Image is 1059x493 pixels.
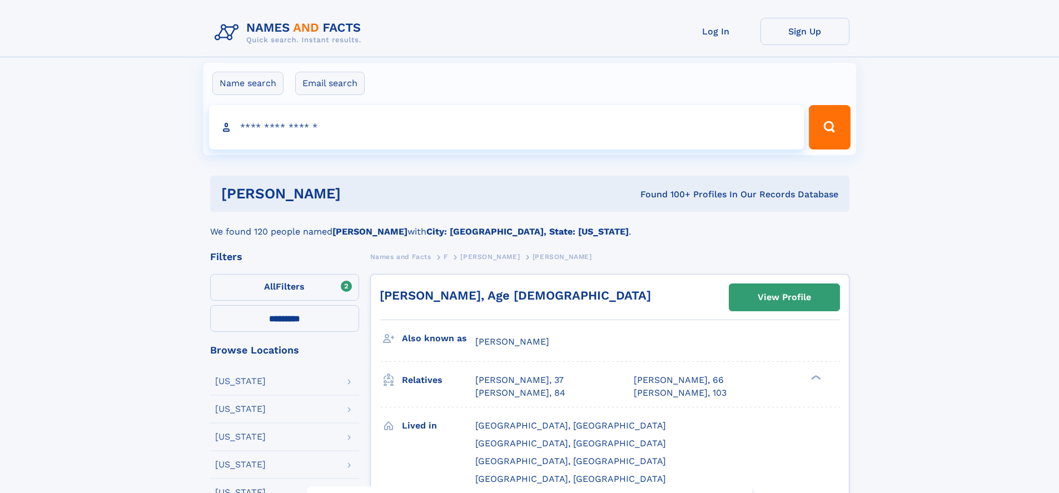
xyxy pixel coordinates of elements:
[215,432,266,441] div: [US_STATE]
[370,250,431,263] a: Names and Facts
[426,226,629,237] b: City: [GEOGRAPHIC_DATA], State: [US_STATE]
[210,18,370,48] img: Logo Names and Facts
[444,250,448,263] a: F
[475,336,549,347] span: [PERSON_NAME]
[460,250,520,263] a: [PERSON_NAME]
[444,253,448,261] span: F
[402,329,475,348] h3: Also known as
[210,274,359,301] label: Filters
[264,281,276,292] span: All
[215,405,266,414] div: [US_STATE]
[490,188,838,201] div: Found 100+ Profiles In Our Records Database
[760,18,849,45] a: Sign Up
[809,105,850,150] button: Search Button
[295,72,365,95] label: Email search
[533,253,592,261] span: [PERSON_NAME]
[402,371,475,390] h3: Relatives
[475,420,666,431] span: [GEOGRAPHIC_DATA], [GEOGRAPHIC_DATA]
[215,377,266,386] div: [US_STATE]
[475,438,666,449] span: [GEOGRAPHIC_DATA], [GEOGRAPHIC_DATA]
[221,187,491,201] h1: [PERSON_NAME]
[460,253,520,261] span: [PERSON_NAME]
[475,387,565,399] a: [PERSON_NAME], 84
[380,288,651,302] a: [PERSON_NAME], Age [DEMOGRAPHIC_DATA]
[402,416,475,435] h3: Lived in
[634,374,724,386] a: [PERSON_NAME], 66
[332,226,407,237] b: [PERSON_NAME]
[209,105,804,150] input: search input
[729,284,839,311] a: View Profile
[672,18,760,45] a: Log In
[475,474,666,484] span: [GEOGRAPHIC_DATA], [GEOGRAPHIC_DATA]
[808,374,822,381] div: ❯
[212,72,284,95] label: Name search
[475,374,564,386] a: [PERSON_NAME], 37
[215,460,266,469] div: [US_STATE]
[634,387,727,399] a: [PERSON_NAME], 103
[475,456,666,466] span: [GEOGRAPHIC_DATA], [GEOGRAPHIC_DATA]
[210,252,359,262] div: Filters
[210,212,849,238] div: We found 120 people named with .
[210,345,359,355] div: Browse Locations
[758,285,811,310] div: View Profile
